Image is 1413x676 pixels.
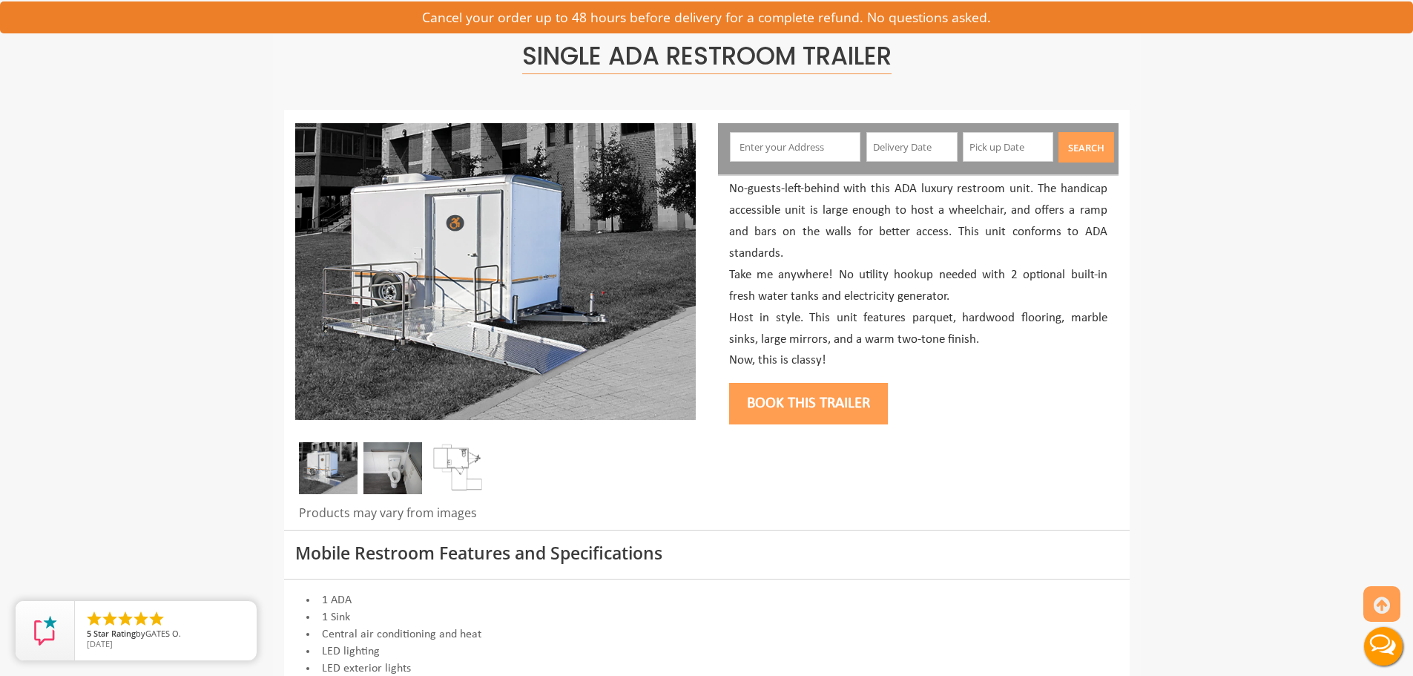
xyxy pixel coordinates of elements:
button: Search [1058,132,1114,163]
input: Delivery Date [866,132,958,162]
input: Enter your Address [730,132,860,162]
span: 5 [87,628,91,639]
img: Review Rating [30,616,60,646]
button: Book this trailer [729,383,888,424]
li:  [132,610,150,628]
li:  [101,610,119,628]
li: 1 ADA [295,592,1119,609]
p: No-guests-left-behind with this ADA luxury restroom unit. The handicap accessible unit is large e... [729,179,1107,372]
span: by [87,629,245,640]
img: Single ADA Inside-min [363,442,422,494]
input: Pick up Date [963,132,1054,162]
span: GATES O. [145,628,181,639]
li:  [85,610,103,628]
h3: Mobile Restroom Features and Specifications [295,544,1119,562]
span: Star Rating [93,628,136,639]
img: Single ADA [299,442,358,494]
li:  [116,610,134,628]
div: Products may vary from images [295,505,696,530]
li: LED lighting [295,643,1119,660]
button: Live Chat [1354,617,1413,676]
li: Central air conditioning and heat [295,626,1119,643]
img: Single ADA plan [429,442,487,494]
li: 1 Sink [295,609,1119,626]
li:  [148,610,165,628]
span: [DATE] [87,638,113,649]
span: Single ADA Restroom Trailer [522,39,892,74]
img: Single ADA [295,123,696,420]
